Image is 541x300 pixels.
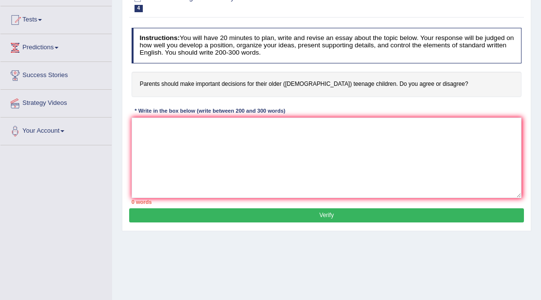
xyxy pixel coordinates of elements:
[132,198,522,206] div: 0 words
[0,118,112,142] a: Your Account
[0,6,112,31] a: Tests
[0,34,112,59] a: Predictions
[129,208,523,222] button: Verify
[132,72,522,97] h4: Parents should make important decisions for their older ([DEMOGRAPHIC_DATA]) teenage children. Do...
[139,34,179,41] b: Instructions:
[132,107,289,116] div: * Write in the box below (write between 200 and 300 words)
[0,90,112,114] a: Strategy Videos
[135,5,143,12] span: 4
[132,28,522,63] h4: You will have 20 minutes to plan, write and revise an essay about the topic below. Your response ...
[0,62,112,86] a: Success Stories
